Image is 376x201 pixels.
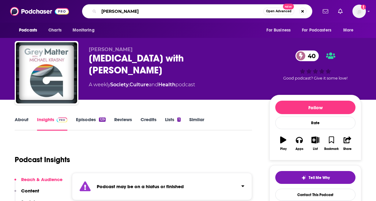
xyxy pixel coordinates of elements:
div: Rate [275,117,355,129]
div: Play [280,147,287,151]
span: Open Advanced [266,10,291,13]
div: List [313,147,318,151]
div: 129 [99,117,106,122]
button: Open AdvancedNew [263,8,294,15]
span: Logged in as isabellaN [352,5,366,18]
a: Contact This Podcast [275,189,355,201]
button: open menu [298,24,340,36]
input: Search podcasts, credits, & more... [99,6,263,16]
a: InsightsPodchaser Pro [37,117,67,131]
div: Apps [295,147,303,151]
button: open menu [339,24,361,36]
img: Podchaser Pro [57,117,67,122]
span: More [343,26,354,35]
a: Show notifications dropdown [336,6,345,17]
a: Health [158,82,175,87]
span: Monitoring [73,26,94,35]
button: Play [275,132,291,154]
button: List [307,132,323,154]
img: User Profile [352,5,366,18]
a: Show notifications dropdown [320,6,331,17]
p: Reach & Audience [21,177,62,182]
button: Show profile menu [352,5,366,18]
span: New [283,4,294,9]
button: open menu [15,24,45,36]
a: Similar [189,117,204,131]
a: Lists1 [165,117,180,131]
div: Share [343,147,352,151]
a: Charts [44,24,65,36]
span: 40 [302,50,319,61]
a: Society [110,82,129,87]
img: tell me why sparkle [301,175,306,180]
div: Bookmark [324,147,339,151]
span: and [149,82,158,87]
button: open menu [68,24,102,36]
button: Apps [291,132,307,154]
button: Reach & Audience [14,177,62,188]
svg: Add a profile image [361,5,366,9]
strong: Podcast may be on a hiatus or finished [97,184,184,189]
div: 40Good podcast? Give it some love! [269,47,361,84]
section: Click to expand status details [72,173,252,200]
span: Charts [48,26,62,35]
span: , [129,82,130,87]
a: 40 [295,50,319,61]
img: Podchaser - Follow, Share and Rate Podcasts [10,6,69,17]
button: Content [14,188,39,199]
button: open menu [262,24,298,36]
a: Credits [141,117,156,131]
span: Tell Me Why [309,175,330,180]
button: Bookmark [323,132,339,154]
span: [PERSON_NAME] [89,47,133,52]
span: For Podcasters [302,26,331,35]
span: For Business [266,26,291,35]
a: Episodes129 [76,117,106,131]
button: Share [340,132,355,154]
span: Podcasts [19,26,37,35]
a: Culture [130,82,149,87]
img: Grey Matter with Michael Krasny [16,42,77,103]
div: A weekly podcast [89,81,195,88]
button: Follow [275,101,355,114]
h1: Podcast Insights [15,155,70,164]
div: 1 [177,117,180,122]
p: Content [21,188,39,194]
div: Search podcasts, credits, & more... [82,4,312,18]
a: Reviews [114,117,132,131]
button: tell me why sparkleTell Me Why [275,171,355,184]
a: About [15,117,28,131]
span: Good podcast? Give it some love! [283,76,348,80]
